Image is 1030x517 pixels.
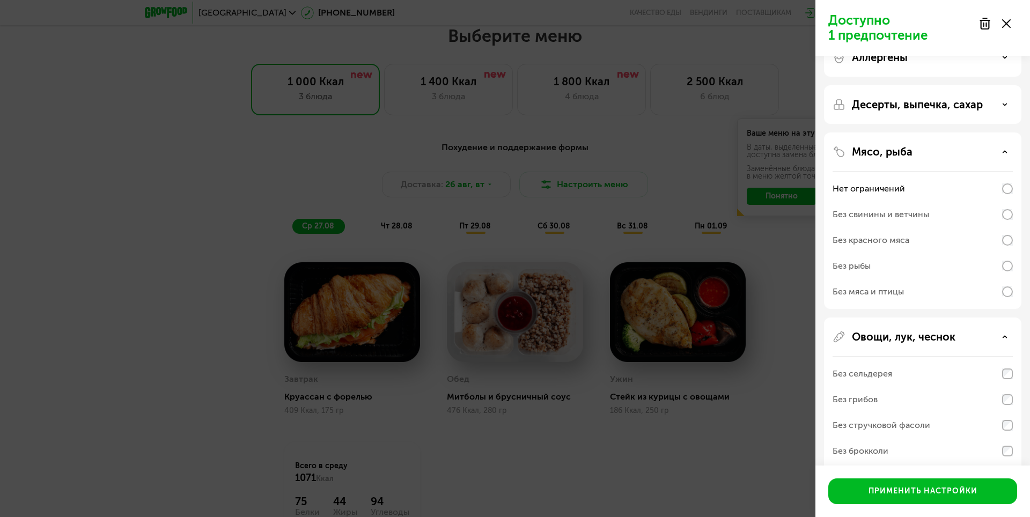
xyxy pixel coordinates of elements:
[852,51,908,64] p: Аллергены
[833,234,909,247] div: Без красного мяса
[833,393,878,406] div: Без грибов
[833,419,930,432] div: Без стручковой фасоли
[869,486,977,497] div: Применить настройки
[833,182,905,195] div: Нет ограничений
[828,478,1017,504] button: Применить настройки
[828,13,972,43] p: Доступно 1 предпочтение
[833,445,888,457] div: Без брокколи
[852,330,955,343] p: Овощи, лук, чеснок
[833,208,929,221] div: Без свинины и ветчины
[833,285,904,298] div: Без мяса и птицы
[852,98,983,111] p: Десерты, выпечка, сахар
[852,145,913,158] p: Мясо, рыба
[833,367,892,380] div: Без сельдерея
[833,260,871,272] div: Без рыбы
